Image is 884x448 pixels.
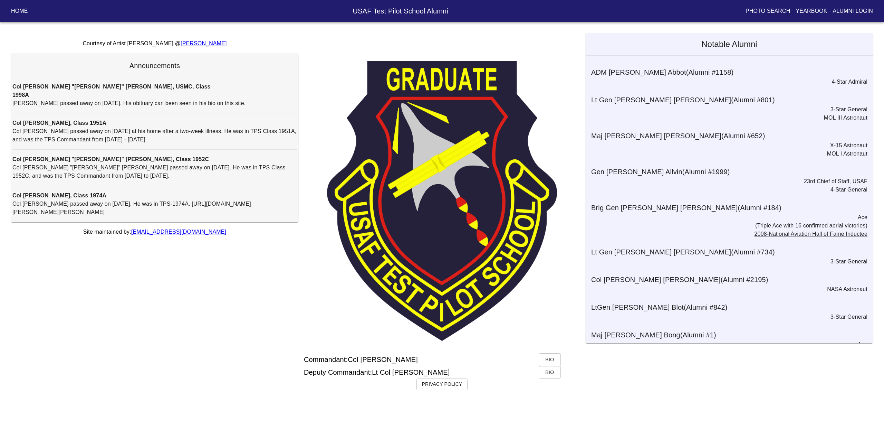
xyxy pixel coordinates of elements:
[416,379,468,390] button: Privacy Policy
[12,127,297,144] p: Col [PERSON_NAME] passed away on [DATE] at his home after a two-week illness. He was in TPS Class...
[591,274,873,285] h6: Col [PERSON_NAME] [PERSON_NAME] (Alumni # 2195 )
[12,120,106,126] strong: Col [PERSON_NAME], Class 1951A
[304,367,450,378] h6: Deputy Commandant: Lt Col [PERSON_NAME]
[304,354,418,365] h6: Commandant: Col [PERSON_NAME]
[12,164,297,180] p: Col [PERSON_NAME] "[PERSON_NAME]" [PERSON_NAME] passed away on [DATE]. He was in TPS Class 1952C,...
[12,60,297,71] h6: Announcements
[181,40,227,46] a: [PERSON_NAME]
[755,231,867,237] a: 2008-National Aviation Hall of Fame Inductee
[591,67,873,78] h6: ADM [PERSON_NAME] Abbot (Alumni # 1158 )
[796,7,827,15] p: Yearbook
[539,366,561,379] button: Bio
[422,381,462,388] h6: Privacy Policy
[586,150,867,158] p: MOL I Astronaut
[586,78,867,86] p: 4-Star Admiral
[591,94,873,105] h6: Lt Gen [PERSON_NAME] [PERSON_NAME] (Alumni # 801 )
[746,7,790,15] p: Photo Search
[743,5,793,17] button: Photo Search
[586,285,867,293] p: NASA Astronaut
[12,193,106,198] strong: Col [PERSON_NAME], Class 1974A
[586,105,867,114] p: 3-Star General
[80,6,721,17] h6: USAF Test Pilot School Alumni
[586,340,867,349] p: Ace
[591,130,873,141] h6: Maj [PERSON_NAME] [PERSON_NAME] (Alumni # 652 )
[586,177,867,186] p: 23rd Chief of Staff, USAF
[11,7,28,15] p: Home
[131,229,226,235] a: [EMAIL_ADDRESS][DOMAIN_NAME]
[327,61,557,341] img: TPS Patch
[591,329,873,340] h6: Maj [PERSON_NAME] Bong (Alumni # 1 )
[793,5,830,17] button: Yearbook
[591,166,873,177] h6: Gen [PERSON_NAME] Allvin (Alumni # 1999 )
[591,202,873,213] h6: Brig Gen [PERSON_NAME] [PERSON_NAME] (Alumni # 184 )
[544,368,555,377] span: Bio
[830,5,876,17] button: Alumni Login
[586,33,873,55] h5: Notable Alumni
[586,141,867,150] p: X-15 Astronaut
[586,213,867,222] p: Ace
[12,99,297,108] p: [PERSON_NAME] passed away on [DATE]. His obituary can been seen in his bio on this site.
[586,313,867,321] p: 3-Star General
[11,39,298,48] p: Courtesy of Artist [PERSON_NAME] @
[833,7,873,15] p: Alumni Login
[586,114,867,122] p: MOL III Astronaut
[591,246,873,258] h6: Lt Gen [PERSON_NAME] [PERSON_NAME] (Alumni # 734 )
[591,302,873,313] h6: LtGen [PERSON_NAME] Blot (Alumni # 842 )
[586,222,867,230] p: (Triple Ace with 16 confirmed aerial victories)
[586,186,867,194] p: 4-Star General
[12,84,211,98] strong: Col [PERSON_NAME] "[PERSON_NAME]" [PERSON_NAME], USMC, Class 1998A
[544,355,555,364] span: Bio
[11,228,298,236] p: Site maintained by:
[12,156,209,162] strong: Col [PERSON_NAME] "[PERSON_NAME]" [PERSON_NAME], Class 1952C
[12,200,297,216] p: Col [PERSON_NAME] passed away on [DATE]. He was in TPS-1974A. [URL][DOMAIN_NAME][PERSON_NAME][PER...
[586,258,867,266] p: 3-Star General
[8,5,31,17] button: Home
[539,353,561,366] button: Bio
